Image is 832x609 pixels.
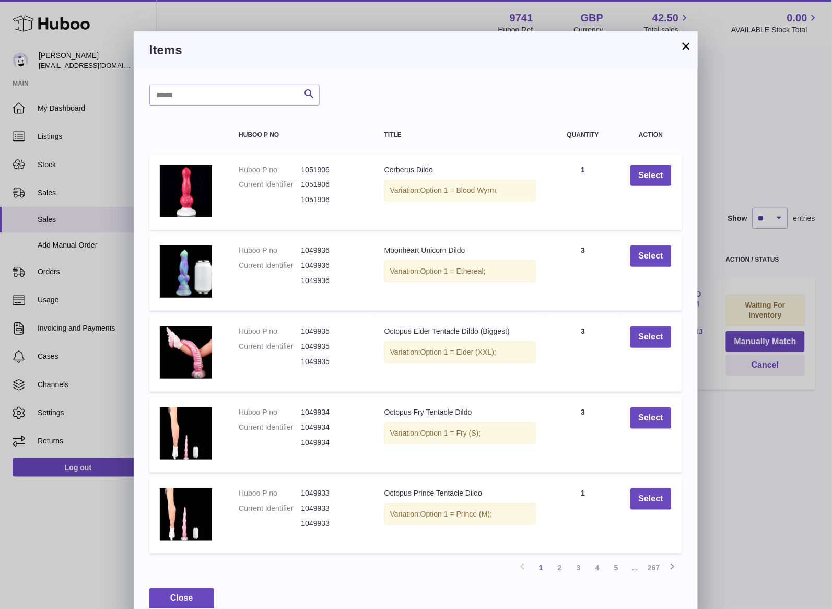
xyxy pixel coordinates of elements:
div: Octopus Elder Tentacle Dildo (Biggest) [384,326,536,336]
dt: Huboo P no [239,407,301,417]
dd: 1049933 [301,488,364,498]
dt: Current Identifier [239,261,301,271]
button: × [680,40,693,52]
th: Huboo P no [228,121,374,149]
img: Moonheart Unicorn Dildo [160,245,212,298]
button: Select [630,326,672,348]
span: Close [170,594,193,603]
dt: Huboo P no [239,326,301,336]
img: Octopus Elder Tentacle Dildo (Biggest) [160,326,212,379]
dt: Huboo P no [239,245,301,255]
dd: 1049933 [301,503,364,513]
h3: Items [149,42,682,58]
a: 267 [644,559,663,578]
dt: Huboo P no [239,488,301,498]
div: Moonheart Unicorn Dildo [384,245,536,255]
dd: 1049934 [301,438,364,448]
div: Variation: [384,180,536,201]
div: Variation: [384,423,536,444]
a: 2 [550,559,569,578]
dd: 1049936 [301,261,364,271]
span: Option 1 = Elder (XXL); [420,348,496,356]
dd: 1049936 [301,276,364,286]
button: Select [630,245,672,267]
span: ... [626,559,644,578]
img: Octopus Prince Tentacle Dildo [160,488,212,541]
dd: 1049935 [301,326,364,336]
dt: Huboo P no [239,165,301,175]
a: 3 [569,559,588,578]
dd: 1049934 [301,423,364,432]
span: Option 1 = Fry (S); [420,429,481,437]
span: Option 1 = Blood Wyrm; [420,186,498,194]
th: Title [374,121,546,149]
dd: 1049934 [301,407,364,417]
div: Variation: [384,261,536,282]
div: Variation: [384,503,536,525]
a: 1 [532,559,550,578]
td: 3 [546,316,620,392]
div: Cerberus Dildo [384,165,536,175]
dt: Current Identifier [239,503,301,513]
div: Octopus Fry Tentacle Dildo [384,407,536,417]
div: Variation: [384,342,536,363]
button: Select [630,165,672,186]
img: Cerberus Dildo [160,165,212,217]
dd: 1049933 [301,519,364,529]
button: Select [630,407,672,429]
button: Select [630,488,672,510]
dd: 1051906 [301,165,364,175]
dd: 1049935 [301,342,364,352]
th: Quantity [546,121,620,149]
td: 3 [546,235,620,311]
dt: Current Identifier [239,342,301,352]
th: Action [620,121,682,149]
a: 5 [607,559,626,578]
span: Option 1 = Prince (M); [420,510,492,518]
td: 3 [546,397,620,473]
td: 1 [546,478,620,554]
td: 1 [546,155,620,230]
dd: 1051906 [301,180,364,190]
dt: Current Identifier [239,423,301,432]
dt: Current Identifier [239,180,301,190]
span: Option 1 = Ethereal; [420,267,486,275]
div: Octopus Prince Tentacle Dildo [384,488,536,498]
img: Octopus Fry Tentacle Dildo [160,407,212,460]
dd: 1049936 [301,245,364,255]
dd: 1051906 [301,195,364,205]
dd: 1049935 [301,357,364,367]
a: 4 [588,559,607,578]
